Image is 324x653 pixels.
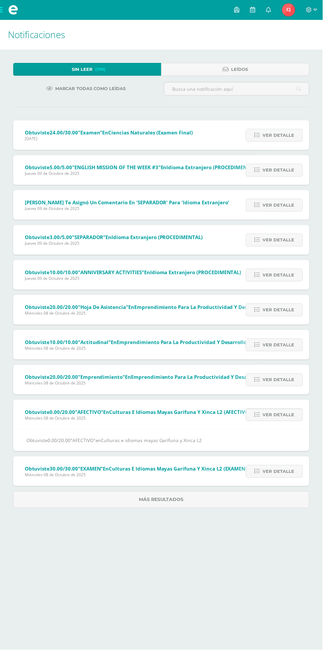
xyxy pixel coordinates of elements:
[72,235,106,242] span: "SEPARADOR"
[117,340,281,347] span: Emprendimiento para la Productividad y Desarrollo (Actitudinal)
[50,305,78,312] span: 20.00/20.00
[78,270,145,277] span: "ANNIVERSARY ACTIVITIES"
[8,28,65,41] span: Notificaciones
[78,340,111,347] span: "Actitudinal"
[25,468,248,474] span: Obtuviste en
[50,165,72,172] span: 5.00/5.00
[25,340,281,347] span: Obtuviste en
[101,439,203,446] span: Culturas e idiomas mayas Garífuna y Xinca L2
[78,130,103,136] span: "Examen"
[25,277,242,282] span: Jueves 09 de Octubre de 2025
[56,83,126,95] span: Marcar todas como leídas
[232,64,249,76] span: Leídos
[132,376,279,382] span: Emprendimiento para la Productividad y Desarrollo (Zona)
[13,494,311,511] a: Más resultados
[50,235,72,242] span: 3.00/5.00
[25,270,242,277] span: Obtuviste en
[25,207,230,212] span: Jueves 09 de Octubre de 2025
[38,82,135,95] a: Marcar todas como leídas
[151,270,242,277] span: Idioma Extranjero (PROCEDIMENTAL)
[71,439,96,446] span: "AFECTIVO"
[25,474,248,480] span: Miércoles 08 de Octubre de 2025
[50,270,78,277] span: 10.00/10.00
[50,376,78,382] span: 20.00/20.00
[50,411,75,417] span: 0.00/20.00
[264,411,296,423] span: Ver detalle
[264,305,296,318] span: Ver detalle
[264,165,296,177] span: Ver detalle
[112,235,204,242] span: Idioma Extranjero (PROCEDIMENTAL)
[25,417,252,423] span: Miércoles 08 de Octubre de 2025
[264,376,296,388] span: Ver detalle
[13,63,162,76] a: Sin leer(199)
[96,64,106,76] span: (199)
[167,165,259,172] span: Idioma Extranjero (PROCEDIMENTAL)
[264,130,296,142] span: Ver detalle
[109,130,194,136] span: Ciencias Naturales (Examen final)
[109,468,248,474] span: Culturas e idiomas mayas Garífuna y Xinca L2 (EXAMEN)
[25,130,194,136] span: Obtuviste en
[165,83,310,96] input: Busca una notificación aquí
[25,172,259,177] span: Jueves 09 de Octubre de 2025
[25,242,204,247] span: Jueves 09 de Octubre de 2025
[25,200,230,207] span: [PERSON_NAME] te asignó un comentario en 'SEPARADOR' para 'Idioma Extranjero'
[25,347,281,353] span: Miércoles 08 de Octubre de 2025
[26,438,298,447] div: Obtuviste en
[264,200,296,212] span: Ver detalle
[75,411,104,417] span: "AFECTIVO"
[162,63,311,76] a: Leídos
[283,3,297,17] img: 03e148f6b19249712b3b9c7a183a0702.png
[25,235,204,242] span: Obtuviste en
[72,165,161,172] span: "ENGLISH MISSION OF THE WEEK #3"
[264,235,296,247] span: Ver detalle
[264,270,296,282] span: Ver detalle
[264,468,296,480] span: Ver detalle
[50,130,78,136] span: 24.00/30.00
[72,64,93,76] span: Sin leer
[48,439,71,446] span: 0.00/20.00
[25,376,279,382] span: Obtuviste en
[78,305,129,312] span: "Hoja de Asistencia"
[50,340,78,347] span: 10.00/10.00
[50,468,78,474] span: 30.00/30.00
[78,376,126,382] span: "Emprendimiento"
[78,468,103,474] span: "EXAMEN"
[25,411,252,417] span: Obtuviste en
[25,382,279,388] span: Miércoles 08 de Octubre de 2025
[25,165,259,172] span: Obtuviste en
[110,411,252,417] span: Culturas e idiomas mayas Garífuna y Xinca L2 (AFECTIVO)
[264,340,296,353] span: Ver detalle
[25,136,194,142] span: [DATE]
